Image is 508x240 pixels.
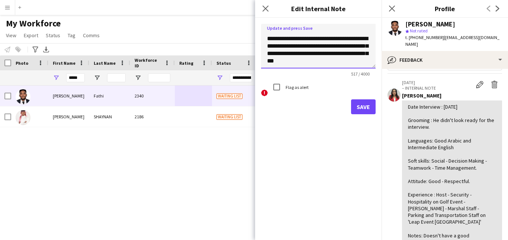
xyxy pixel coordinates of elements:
div: SHAYNAN [89,106,130,127]
img: AHMED SHAYNAN [16,110,30,125]
span: | [EMAIL_ADDRESS][DOMAIN_NAME] [405,35,499,47]
input: First Name Filter Input [66,73,85,82]
span: Not rated [410,28,428,33]
label: Flag as alert [284,84,309,90]
button: Open Filter Menu [216,74,223,81]
h3: Profile [382,4,508,13]
span: Waiting list [216,93,242,99]
span: Tag [68,32,75,39]
span: Export [24,32,38,39]
span: Photo [16,60,28,66]
input: Workforce ID Filter Input [148,73,170,82]
span: t. [PHONE_NUMBER] [405,35,444,40]
span: Rating [179,60,193,66]
p: [DATE] [402,80,472,85]
span: Comms [83,32,100,39]
span: 517 / 4000 [345,71,376,77]
div: [PERSON_NAME] [402,92,502,99]
div: 2340 [130,86,175,106]
app-action-btn: Export XLSX [42,45,51,54]
span: Waiting list [216,114,242,120]
span: Status [46,32,60,39]
span: My Workforce [6,18,61,29]
span: Workforce ID [135,57,161,68]
input: Last Name Filter Input [107,73,126,82]
div: [PERSON_NAME] [405,21,455,28]
app-action-btn: Advanced filters [31,45,40,54]
p: – INTERNAL NOTE [402,85,472,91]
span: First Name [53,60,75,66]
a: Export [21,31,41,40]
div: Fathi [89,86,130,106]
div: [PERSON_NAME] [48,86,89,106]
button: Open Filter Menu [135,74,141,81]
button: Open Filter Menu [53,74,60,81]
img: Ahmed Fathi [16,89,30,104]
a: Comms [80,31,103,40]
div: [PERSON_NAME] [48,106,89,127]
a: Tag [65,31,78,40]
button: Save [351,99,376,114]
div: 2186 [130,106,175,127]
button: Open Filter Menu [94,74,100,81]
span: Last Name [94,60,116,66]
span: ! [261,90,268,96]
div: Feedback [382,51,508,69]
span: Status [216,60,231,66]
h3: Edit Internal Note [255,4,382,13]
a: View [3,31,19,40]
a: Status [43,31,63,40]
span: View [6,32,16,39]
